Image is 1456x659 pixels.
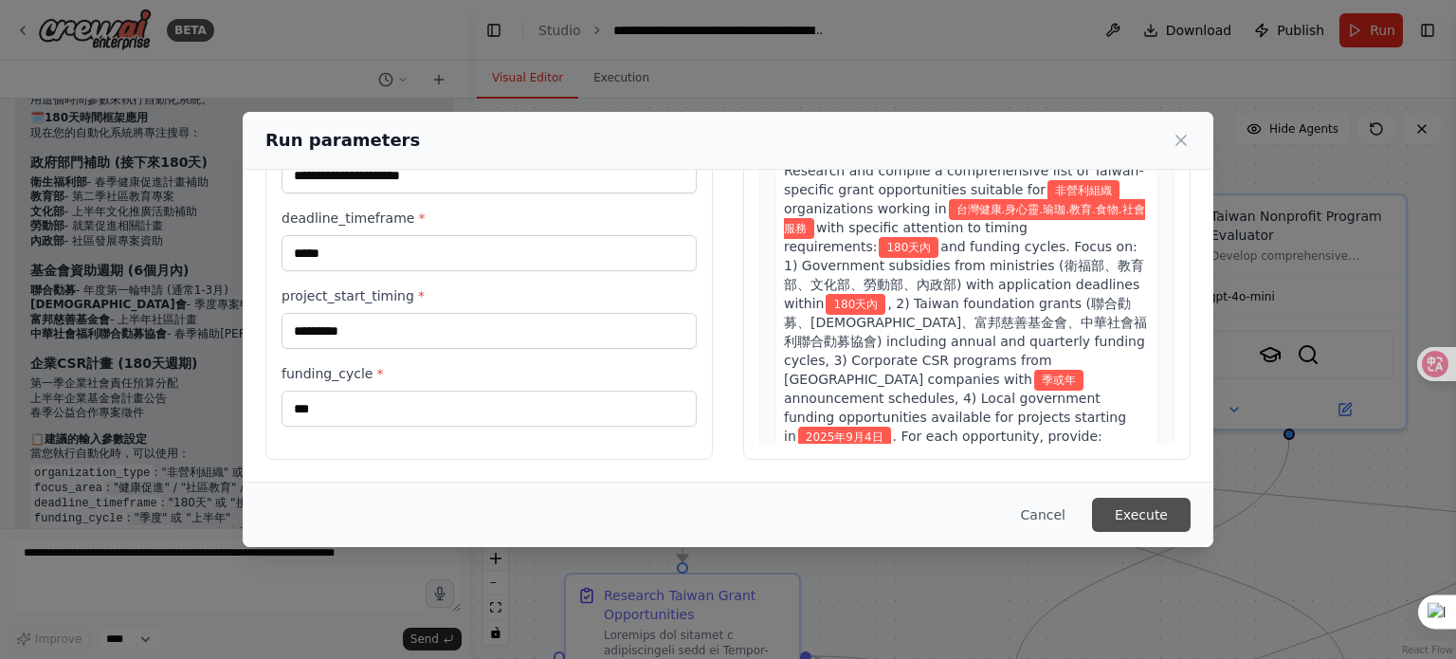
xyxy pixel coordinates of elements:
span: announcement schedules, 4) Local government funding opportunities available for projects starting in [784,391,1126,444]
span: Variable: deadline_timeframe [826,294,885,315]
span: , 2) Taiwan foundation grants (聯合勸募、[DEMOGRAPHIC_DATA]、富邦慈善基金會、中華社會福利聯合勸募協會) including annual and... [784,296,1147,387]
h2: Run parameters [265,127,420,154]
span: Variable: focus_area [784,199,1145,239]
span: with specific attention to timing requirements: [784,220,1028,254]
label: deadline_timeframe [282,209,697,228]
button: Cancel [1006,498,1081,532]
span: Variable: funding_cycle [1034,370,1083,391]
label: funding_cycle [282,364,697,383]
span: and funding cycles. Focus on: 1) Government subsidies from ministries (衛福部、教育部、文化部、勞動部、內政部) with ... [784,239,1144,311]
span: Variable: deadline_timeframe [879,237,938,258]
button: Execute [1092,498,1191,532]
label: project_start_timing [282,286,697,305]
span: Variable: project_start_timing [798,427,891,448]
span: organizations working in [784,201,947,216]
span: Variable: organization_type [1047,180,1119,201]
span: . For each opportunity, provide: funding organization details, grant amount range in NT$, specifi... [784,429,1140,595]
